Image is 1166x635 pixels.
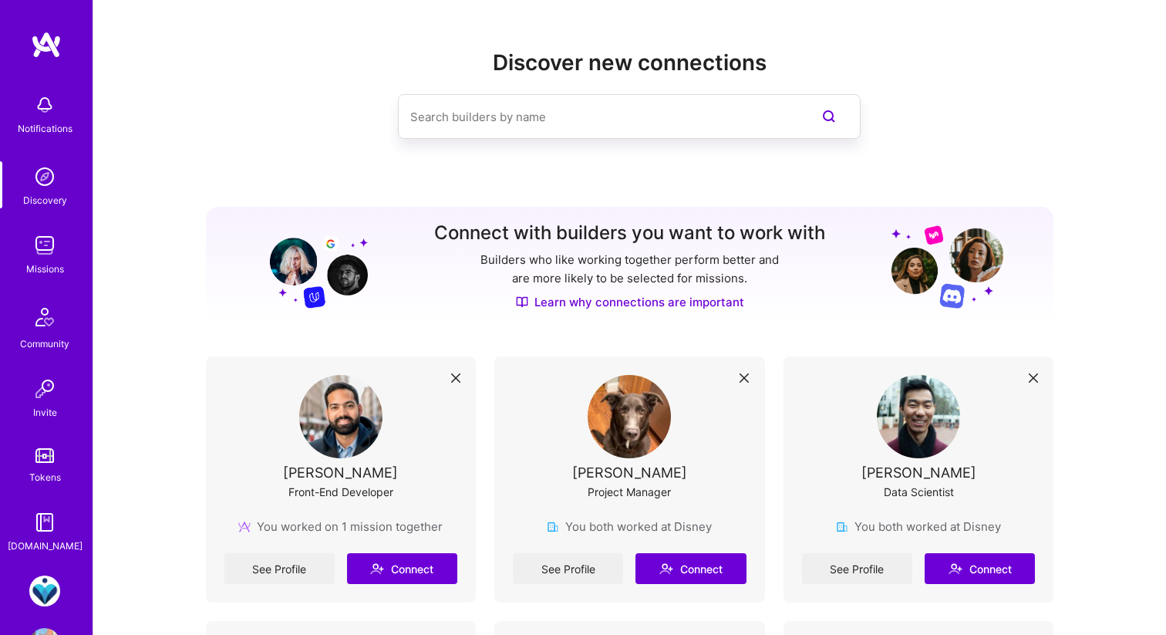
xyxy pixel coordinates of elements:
[23,192,67,208] div: Discovery
[25,576,64,606] a: MedArrive: Devops
[659,562,673,576] i: icon Connect
[347,553,457,584] button: Connect
[477,251,782,288] p: Builders who like working together perform better and are more likely to be selected for missions.
[516,294,744,310] a: Learn why connections are important
[516,296,528,309] img: Discover
[434,222,825,245] h3: Connect with builders you want to work with
[891,225,1003,309] img: Grow your network
[451,373,460,383] i: icon Close
[802,553,912,584] a: See Profile
[29,576,60,606] img: MedArrive: Devops
[513,553,623,584] a: See Profile
[29,230,60,261] img: teamwork
[29,469,61,485] div: Tokens
[288,484,393,500] div: Front-End Developer
[18,120,72,137] div: Notifications
[836,518,1001,535] div: You both worked at Disney
[547,518,712,535] div: You both worked at Disney
[740,373,749,383] i: icon Close
[861,464,976,481] div: [PERSON_NAME]
[31,31,62,59] img: logo
[949,562,962,576] i: icon Connect
[8,538,83,554] div: [DOMAIN_NAME]
[547,521,559,533] img: company icon
[588,375,671,458] img: User Avatar
[283,464,398,481] div: [PERSON_NAME]
[206,50,1054,76] h2: Discover new connections
[256,224,368,309] img: Grow your network
[29,373,60,404] img: Invite
[20,336,69,352] div: Community
[1029,373,1038,383] i: icon Close
[29,507,60,538] img: guide book
[370,562,384,576] i: icon Connect
[635,553,746,584] button: Connect
[33,404,57,421] div: Invite
[820,107,838,126] i: icon SearchPurple
[29,161,60,192] img: discovery
[884,484,954,500] div: Data Scientist
[224,553,335,584] a: See Profile
[238,518,443,535] div: You worked on 1 mission together
[26,299,63,336] img: Community
[410,97,787,137] input: Search builders by name
[572,464,687,481] div: [PERSON_NAME]
[588,484,671,500] div: Project Manager
[877,375,960,458] img: User Avatar
[35,448,54,463] img: tokens
[925,553,1035,584] button: Connect
[238,521,251,533] img: mission icon
[299,375,382,458] img: User Avatar
[26,261,64,277] div: Missions
[836,521,848,533] img: company icon
[29,90,60,120] img: bell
